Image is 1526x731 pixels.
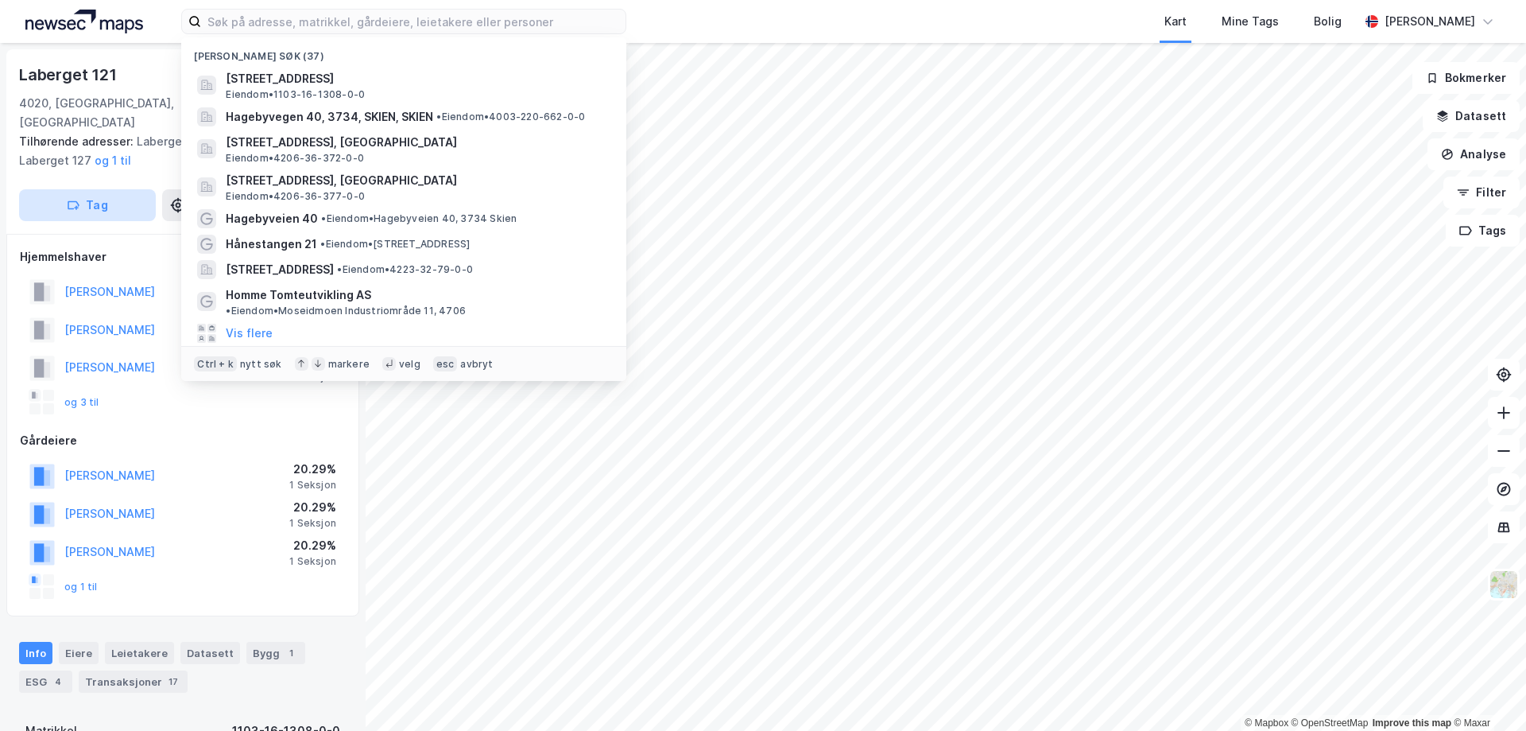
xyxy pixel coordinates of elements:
div: 17 [165,674,181,690]
span: Eiendom • 1103-16-1308-0-0 [226,88,365,101]
div: 4 [50,674,66,690]
div: Mine Tags [1222,12,1279,31]
span: Eiendom • [STREET_ADDRESS] [320,238,470,251]
button: Tags [1446,215,1520,247]
div: nytt søk [240,358,282,371]
span: [STREET_ADDRESS], [GEOGRAPHIC_DATA] [226,171,607,190]
div: ESG [19,671,72,693]
div: Gårdeiere [20,431,346,450]
span: Homme Tomteutvikling AS [226,286,371,305]
span: • [226,305,230,317]
a: Improve this map [1373,717,1451,729]
button: Analyse [1427,138,1520,170]
div: Kart [1164,12,1187,31]
div: 4020, [GEOGRAPHIC_DATA], [GEOGRAPHIC_DATA] [19,94,221,132]
span: • [337,263,342,275]
div: Bolig [1314,12,1342,31]
div: Laberget 125, Laberget 123, Laberget 127 [19,132,334,170]
button: Datasett [1423,100,1520,132]
span: Eiendom • Moseidmoen Industriområde 11, 4706 [226,305,466,317]
div: Bygg [246,642,305,664]
div: 20.29% [289,460,336,479]
span: • [436,111,441,122]
div: [PERSON_NAME] [1385,12,1475,31]
input: Søk på adresse, matrikkel, gårdeiere, leietakere eller personer [201,10,626,33]
div: 1 [283,645,299,661]
span: Hagebyvegen 40, 3734, SKIEN, SKIEN [226,107,433,126]
div: Eiere [59,642,99,664]
span: Hånestangen 21 [226,235,317,254]
div: 20.29% [289,536,336,555]
div: Hjemmelshaver [20,247,346,266]
span: • [321,212,326,224]
span: Eiendom • 4223-32-79-0-0 [337,263,473,276]
div: Ctrl + k [194,356,237,372]
div: 1 Seksjon [289,555,336,568]
div: esc [433,356,458,372]
span: Eiendom • 4206-36-377-0-0 [226,190,365,203]
span: Eiendom • Hagebyveien 40, 3734 Skien [321,212,517,225]
div: avbryt [460,358,493,371]
div: [PERSON_NAME] søk (37) [181,37,626,66]
span: [STREET_ADDRESS], [GEOGRAPHIC_DATA] [226,133,607,152]
div: Laberget 121 [19,62,120,87]
iframe: Chat Widget [1447,655,1526,731]
button: Bokmerker [1412,62,1520,94]
div: 1 Seksjon [289,517,336,530]
button: Vis flere [226,324,273,343]
div: Info [19,642,52,664]
div: 1 Seksjon [289,479,336,492]
div: Datasett [180,642,240,664]
span: • [320,238,325,250]
a: Mapbox [1245,717,1288,729]
div: 20.29% [289,498,336,517]
a: OpenStreetMap [1292,717,1369,729]
span: [STREET_ADDRESS] [226,69,607,88]
span: [STREET_ADDRESS] [226,260,334,279]
span: Eiendom • 4206-36-372-0-0 [226,152,364,165]
span: Tilhørende adresser: [19,134,137,148]
button: Filter [1443,177,1520,208]
span: Hagebyveien 40 [226,209,318,228]
img: Z [1489,570,1519,600]
div: markere [328,358,370,371]
div: velg [399,358,420,371]
div: Leietakere [105,642,174,664]
img: logo.a4113a55bc3d86da70a041830d287a7e.svg [25,10,143,33]
div: Transaksjoner [79,671,188,693]
button: Tag [19,189,156,221]
span: Eiendom • 4003-220-662-0-0 [436,111,585,123]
